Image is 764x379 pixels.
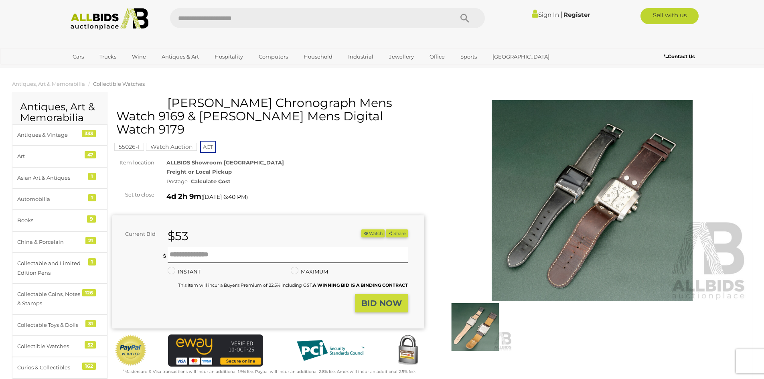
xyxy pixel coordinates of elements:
div: Art [17,152,83,161]
a: Office [424,50,450,63]
a: Collectable and Limited Edition Pens 1 [12,253,108,284]
a: Computers [253,50,293,63]
img: Official PayPal Seal [114,334,147,367]
div: 47 [85,151,96,158]
b: Contact Us [664,53,695,59]
div: Collectable and Limited Edition Pens [17,259,83,278]
a: Antiques & Vintage 333 [12,124,108,146]
img: eWAY Payment Gateway [168,334,263,366]
mark: Watch Auction [146,143,197,151]
div: Asian Art & Antiques [17,173,83,182]
a: Collectible Watches [93,81,145,87]
div: Item location [106,158,160,167]
a: Wine [127,50,151,63]
label: INSTANT [168,267,201,276]
div: Collectible Watches [17,342,83,351]
button: Search [445,8,485,28]
span: | [560,10,562,19]
a: Register [563,11,590,18]
small: Mastercard & Visa transactions will incur an additional 1.9% fee. Paypal will incur an additional... [123,369,415,374]
a: Industrial [343,50,379,63]
div: Curios & Collectibles [17,363,83,372]
span: [DATE] 6:40 PM [203,193,246,201]
div: 52 [85,341,96,349]
a: Asian Art & Antiques 1 [12,167,108,188]
small: This Item will incur a Buyer's Premium of 22.5% including GST. [178,282,408,288]
a: China & Porcelain 21 [12,231,108,253]
a: Sign In [532,11,559,18]
div: 162 [82,363,96,370]
a: Collectable Toys & Dolls 31 [12,314,108,336]
a: Antiques, Art & Memorabilia [12,81,85,87]
a: Sell with us [640,8,699,24]
div: Current Bid [112,229,162,239]
div: 21 [85,237,96,244]
img: PCI DSS compliant [290,334,371,367]
span: ACT [200,141,216,153]
h2: Antiques, Art & Memorabilia [20,101,100,124]
button: Share [386,229,408,238]
a: Household [298,50,338,63]
div: 31 [85,320,96,327]
a: Art 47 [12,146,108,167]
img: Secured by Rapid SSL [392,334,424,367]
a: Cars [67,50,89,63]
strong: $53 [168,229,188,243]
div: China & Porcelain [17,237,83,247]
a: [GEOGRAPHIC_DATA] [487,50,555,63]
div: 1 [88,173,96,180]
span: ( ) [201,194,248,200]
div: 1 [88,258,96,266]
a: Sports [455,50,482,63]
div: Books [17,216,83,225]
a: Trucks [94,50,122,63]
div: 333 [82,130,96,137]
div: Automobilia [17,195,83,204]
img: Michael Hill Chronograph Mens Watch 9169 & Michael Hills Mens Digital Watch 9179 [436,100,748,301]
div: Collectable Toys & Dolls [17,320,83,330]
a: 55026-1 [114,144,144,150]
strong: ALLBIDS Showroom [GEOGRAPHIC_DATA] [166,159,284,166]
strong: 4d 2h 9m [166,192,201,201]
a: Collectable Coins, Notes & Stamps 126 [12,284,108,314]
a: Antiques & Art [156,50,204,63]
label: MAXIMUM [291,267,328,276]
div: 1 [88,194,96,201]
button: BID NOW [355,294,408,313]
a: Books 9 [12,210,108,231]
strong: BID NOW [361,298,402,308]
div: Collectable Coins, Notes & Stamps [17,290,83,308]
h1: [PERSON_NAME] Chronograph Mens Watch 9169 & [PERSON_NAME] Mens Digital Watch 9179 [116,96,422,136]
a: Contact Us [664,52,697,61]
a: Collectible Watches 52 [12,336,108,357]
button: Watch [361,229,385,238]
a: Jewellery [384,50,419,63]
strong: Freight or Local Pickup [166,168,232,175]
div: Postage - [166,177,424,186]
a: Watch Auction [146,144,197,150]
div: Antiques & Vintage [17,130,83,140]
b: A WINNING BID IS A BINDING CONTRACT [313,282,408,288]
img: Michael Hill Chronograph Mens Watch 9169 & Michael Hills Mens Digital Watch 9179 [438,303,512,351]
div: Set to close [106,190,160,199]
mark: 55026-1 [114,143,144,151]
a: Curios & Collectibles 162 [12,357,108,378]
strong: Calculate Cost [191,178,231,184]
div: 126 [82,289,96,296]
div: 9 [87,215,96,223]
a: Automobilia 1 [12,188,108,210]
img: Allbids.com.au [66,8,153,30]
li: Watch this item [361,229,385,238]
a: Hospitality [209,50,248,63]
